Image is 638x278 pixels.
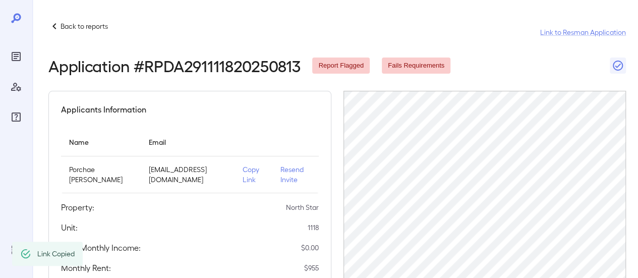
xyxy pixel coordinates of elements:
[37,245,75,263] div: Link Copied
[61,128,319,193] table: simple table
[149,164,226,185] p: [EMAIL_ADDRESS][DOMAIN_NAME]
[243,164,264,185] p: Copy Link
[312,61,370,71] span: Report Flagged
[280,164,310,185] p: Resend Invite
[61,201,94,213] h5: Property:
[304,263,319,273] p: $ 955
[8,48,24,65] div: Reports
[301,243,319,253] p: $ 0.00
[286,202,319,212] p: North Star
[8,79,24,95] div: Manage Users
[61,262,111,274] h5: Monthly Rent:
[61,221,78,234] h5: Unit:
[382,61,450,71] span: Fails Requirements
[61,103,146,116] h5: Applicants Information
[61,128,141,156] th: Name
[610,58,626,74] button: Close Report
[8,242,24,258] div: Log Out
[308,223,319,233] p: 1118
[8,109,24,125] div: FAQ
[141,128,235,156] th: Email
[61,242,141,254] h5: Total Monthly Income:
[69,164,133,185] p: Porchae [PERSON_NAME]
[540,27,626,37] a: Link to Resman Application
[48,57,300,75] h2: Application # RPDA291111820250813
[61,21,108,31] p: Back to reports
